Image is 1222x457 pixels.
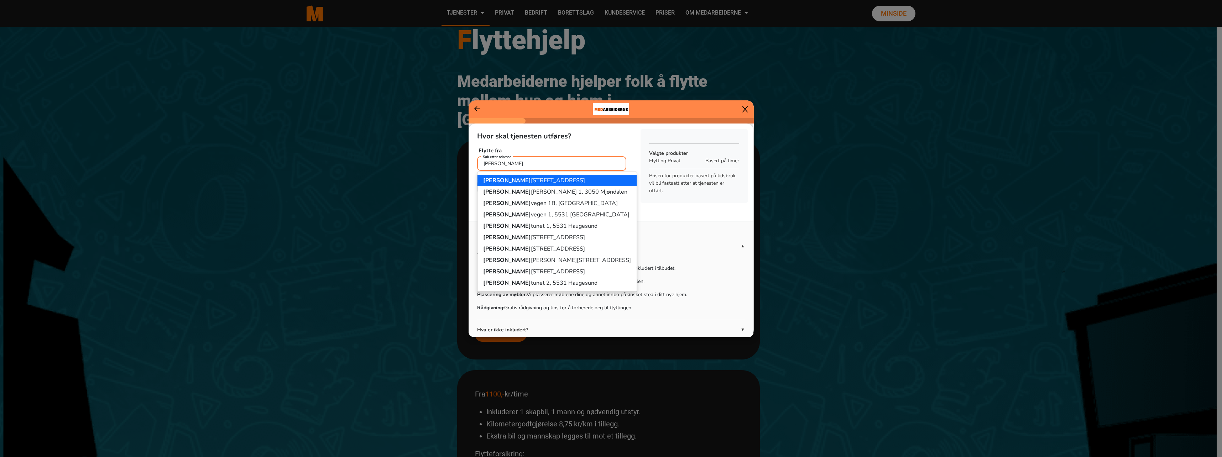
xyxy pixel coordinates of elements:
p: Hva er ikke inkludert? [477,326,741,333]
ngb-highlight: [STREET_ADDRESS] [483,233,585,241]
h5: Hvor skal tjenesten utføres? [477,132,626,141]
span: [PERSON_NAME] [483,199,531,207]
span: [PERSON_NAME] [483,188,531,196]
p: Vi plasserer møblene dine og annet innbo på ønsket sted i ditt nye hjem. [477,291,745,298]
ngb-highlight: vegen 1, 5531 [GEOGRAPHIC_DATA] [483,211,630,219]
span: [PERSON_NAME] [483,279,531,287]
span: [PERSON_NAME] [483,177,531,184]
input: Søk... [477,156,626,171]
ngb-highlight: tunet 2, 5531 Haugesund [483,279,597,287]
img: bacdd172-0455-430b-bf8f-cf411a8648e0 [593,100,629,118]
p: Gratis rådgivning og tips for å forberede deg til flyttingen. [477,304,745,311]
ngb-highlight: [STREET_ADDRESS] [483,177,585,184]
span: [PERSON_NAME] [483,256,531,264]
ngb-highlight: [STREET_ADDRESS] [483,245,585,253]
ngb-highlight: [PERSON_NAME][STREET_ADDRESS] [483,256,631,264]
span: ▼ [741,326,745,333]
b: Flytte til [479,171,500,178]
strong: Rådgivning: [477,304,504,311]
ngb-highlight: [STREET_ADDRESS] [483,268,585,275]
p: Flytting Privat [649,157,702,164]
span: [PERSON_NAME] [483,268,531,275]
strong: Plassering av møbler: [477,291,527,298]
span: Basert på timer [705,157,739,164]
span: [PERSON_NAME] [483,245,531,253]
span: [PERSON_NAME] [483,211,531,219]
b: Valgte produkter [649,150,688,157]
b: Flytte fra [479,147,502,154]
span: [PERSON_NAME] [483,233,531,241]
span: [PERSON_NAME] [483,222,531,230]
p: Prisen for produkter basert på tidsbruk vil bli fastsatt etter at tjenesten er utført. [649,172,739,194]
ngb-highlight: [PERSON_NAME] 1, 3050 Mjøndalen [483,188,627,196]
span: ▲ [741,243,745,249]
ngb-highlight: vegen 1B, [GEOGRAPHIC_DATA] [483,199,618,207]
ngb-highlight: tunet 1, 5531 Haugesund [483,222,597,230]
